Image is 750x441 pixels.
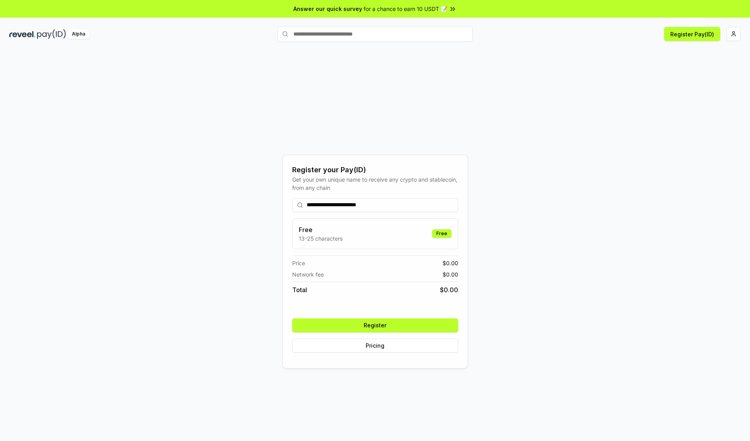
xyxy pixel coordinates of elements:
[293,5,362,13] span: Answer our quick survey
[299,234,343,243] p: 13-25 characters
[292,339,458,353] button: Pricing
[292,164,458,175] div: Register your Pay(ID)
[299,225,343,234] h3: Free
[292,318,458,332] button: Register
[440,285,458,295] span: $ 0.00
[37,29,66,39] img: pay_id
[9,29,36,39] img: reveel_dark
[364,5,447,13] span: for a chance to earn 10 USDT 📝
[443,259,458,267] span: $ 0.00
[68,29,89,39] div: Alpha
[292,270,324,279] span: Network fee
[664,27,720,41] button: Register Pay(ID)
[443,270,458,279] span: $ 0.00
[292,285,307,295] span: Total
[432,229,452,238] div: Free
[292,175,458,192] div: Get your own unique name to receive any crypto and stablecoin, from any chain
[292,259,305,267] span: Price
